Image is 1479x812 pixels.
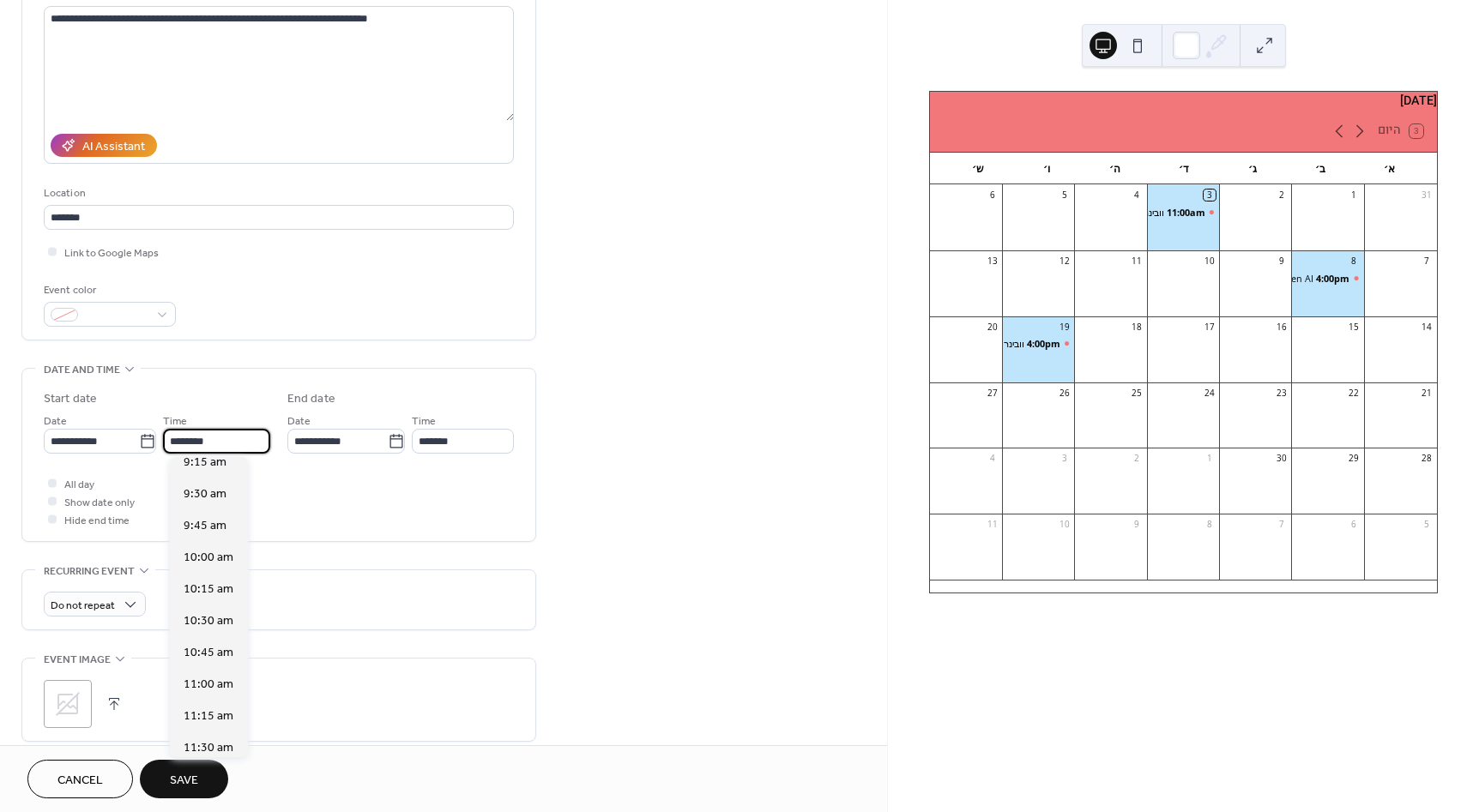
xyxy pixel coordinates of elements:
span: Cancel [57,772,103,790]
div: 2 [1276,189,1288,201]
div: 5 [1059,189,1071,201]
div: 3 [1204,189,1216,201]
div: 29 [1348,453,1360,465]
div: 5 [1421,519,1433,531]
span: 10:30 am [184,612,233,630]
span: Time [163,412,187,430]
div: ש׳ [944,153,1012,185]
div: 7 [1421,255,1433,267]
div: AI Assistant [82,138,145,156]
div: 6 [1348,519,1360,531]
div: 11 [1131,255,1143,267]
div: End date [287,390,335,408]
div: 8 [1348,255,1360,267]
span: Show date only [64,494,135,512]
span: 9:30 am [184,485,226,503]
div: 27 [987,387,999,399]
span: 11:00 am [184,676,233,694]
span: Link to Google Maps [64,244,159,262]
div: 6 [987,189,999,201]
span: All day [64,476,94,494]
div: 10 [1204,255,1216,267]
div: 24 [1204,387,1216,399]
div: 4 [987,453,999,465]
div: 1 [1204,453,1216,465]
div: 26 [1059,387,1071,399]
div: Event color [44,281,172,299]
div: 13 [987,255,999,267]
div: 12 [1059,255,1071,267]
div: 28 [1421,453,1433,465]
div: ה׳ [1081,153,1150,185]
div: א׳ [1355,153,1423,185]
span: Time [412,412,436,430]
button: Save [140,760,228,798]
div: 9 [1276,255,1288,267]
div: 31 [1421,189,1433,201]
div: 21 [1421,387,1433,399]
div: 22 [1348,387,1360,399]
div: 9 [1131,519,1143,531]
div: 17 [1204,321,1216,333]
div: 1 [1348,189,1360,201]
div: 2 [1131,453,1143,465]
span: 4:00pm [1024,337,1060,350]
span: 11:15 am [184,707,233,725]
div: [DATE] [930,92,1437,111]
div: 7 [1276,519,1288,531]
span: Date [44,412,67,430]
div: 3 [1059,453,1071,465]
span: 9:45 am [184,517,226,535]
span: Hide end time [64,512,130,530]
span: Event image [44,651,111,669]
span: Date and time [44,361,120,379]
span: 10:00 am [184,549,233,567]
span: Date [287,412,311,430]
span: 10:15 am [184,580,233,598]
div: 30 [1276,453,1288,465]
div: 10 [1059,519,1071,531]
span: Do not repeat [51,596,115,616]
div: 11 [987,519,999,531]
div: 20 [987,321,999,333]
div: Start date [44,390,97,408]
div: ב׳ [1286,153,1355,185]
div: 25 [1131,387,1143,399]
span: 11:30 am [184,739,233,757]
div: 4 [1131,189,1143,201]
div: 14 [1421,321,1433,333]
div: 8 [1204,519,1216,531]
div: 16 [1276,321,1288,333]
div: ; [44,680,92,728]
button: Cancel [27,760,133,798]
button: AI Assistant [51,134,157,157]
div: 18 [1131,321,1143,333]
div: 23 [1276,387,1288,399]
div: Location [44,184,510,202]
span: Recurring event [44,562,135,580]
span: 10:45 am [184,644,233,662]
span: Save [170,772,198,790]
span: 11:00am [1164,206,1205,219]
div: ו׳ [1012,153,1081,185]
div: 15 [1348,321,1360,333]
div: ג׳ [1218,153,1287,185]
div: וובינר המשכיות עסקית בעידן המודרני אל מול סט האיומים העדכני [1003,337,1075,350]
div: וובינר רובוטיקה תבונית לשירות הגיל השלישי [1148,206,1220,219]
div: ד׳ [1150,153,1218,185]
span: 4:00pm [1313,272,1349,285]
div: 19 [1059,321,1071,333]
span: 9:15 am [184,454,226,472]
div: Gen AI - איך ארגונים יכולים לקפוץ לסיר הרותח ולהמשיך לשחות? [1292,272,1364,285]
